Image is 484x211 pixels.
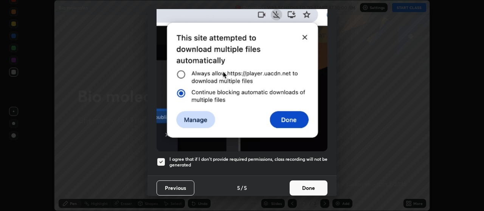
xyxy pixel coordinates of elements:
button: Previous [157,180,194,196]
h4: / [241,184,243,192]
button: Done [290,180,327,196]
h4: 5 [244,184,247,192]
h4: 5 [237,184,240,192]
h5: I agree that if I don't provide required permissions, class recording will not be generated [169,156,327,168]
